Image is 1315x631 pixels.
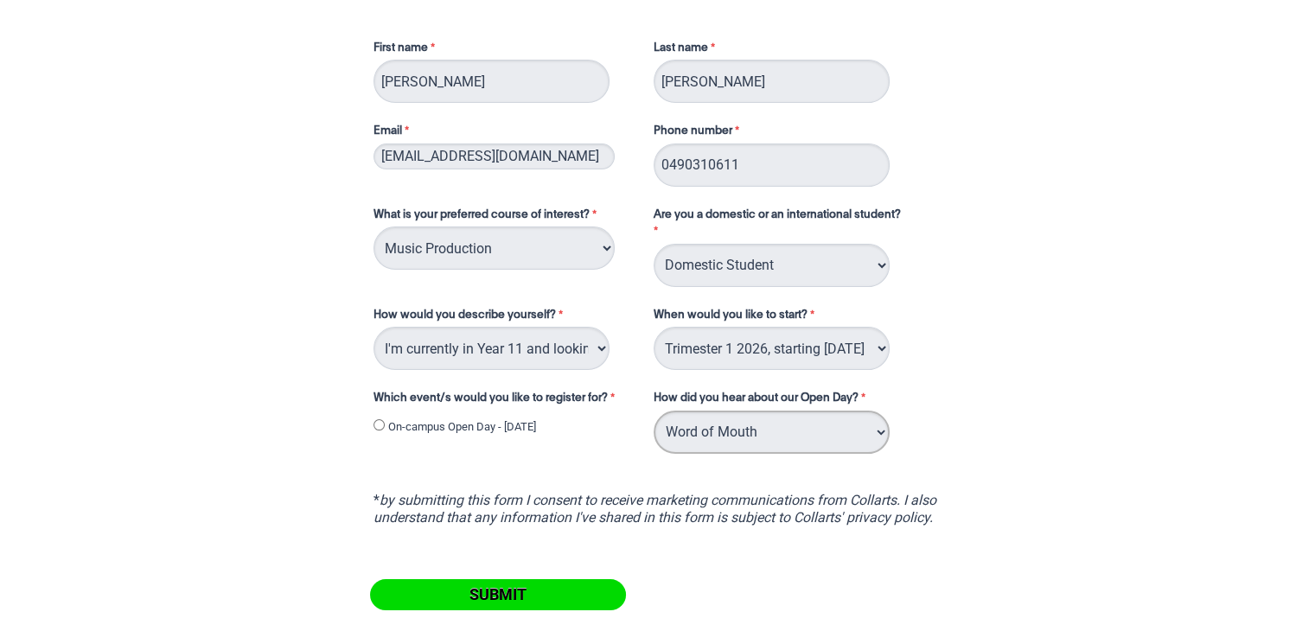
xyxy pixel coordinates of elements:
[654,143,890,187] input: Phone number
[654,307,929,328] label: When would you like to start?
[373,123,636,143] label: Email
[373,492,936,526] i: by submitting this form I consent to receive marketing communications from Collarts. I also under...
[373,307,636,328] label: How would you describe yourself?
[373,40,636,61] label: First name
[654,327,890,370] select: When would you like to start?
[654,60,890,103] input: Last name
[654,244,890,287] select: Are you a domestic or an international student?
[373,60,610,103] input: First name
[370,579,626,610] input: Submit
[388,418,536,436] label: On-campus Open Day - [DATE]
[654,40,719,61] label: Last name
[654,411,890,454] select: How did you hear about our Open Day?
[373,390,636,411] label: Which event/s would you like to register for?
[654,209,901,220] span: Are you a domestic or an international student?
[373,143,615,169] input: Email
[654,390,870,411] label: How did you hear about our Open Day?
[373,226,615,270] select: What is your preferred course of interest?
[373,327,610,370] select: How would you describe yourself?
[654,123,744,143] label: Phone number
[373,207,636,227] label: What is your preferred course of interest?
